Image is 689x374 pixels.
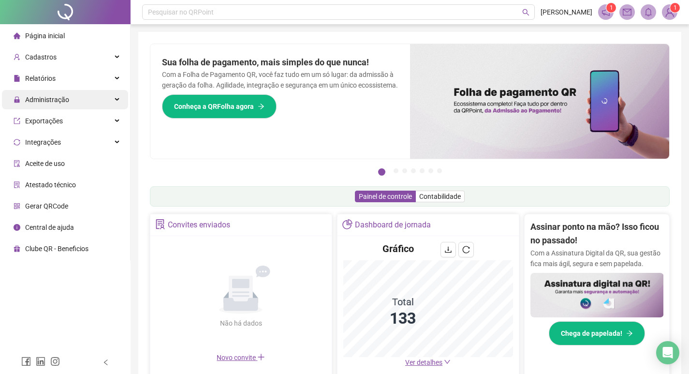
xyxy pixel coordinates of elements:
div: Open Intercom Messenger [656,341,679,364]
span: bell [644,8,653,16]
span: facebook [21,357,31,366]
img: 90566 [662,5,677,19]
sup: 1 [606,3,616,13]
span: arrow-right [258,103,264,110]
span: gift [14,245,20,252]
span: 1 [610,4,613,11]
span: home [14,32,20,39]
span: left [103,359,109,366]
span: plus [257,353,265,361]
span: user-add [14,54,20,60]
span: solution [14,181,20,188]
button: Conheça a QRFolha agora [162,94,277,119]
span: arrow-right [626,330,633,337]
p: Com a Assinatura Digital da QR, sua gestão fica mais ágil, segura e sem papelada. [530,248,664,269]
img: banner%2F8d14a306-6205-4263-8e5b-06e9a85ad873.png [410,44,670,159]
button: 2 [394,168,398,173]
img: banner%2F02c71560-61a6-44d4-94b9-c8ab97240462.png [530,273,664,317]
span: mail [623,8,631,16]
h4: Gráfico [382,242,414,255]
span: Chega de papelada! [561,328,622,339]
sup: Atualize o seu contato no menu Meus Dados [670,3,680,13]
h2: Assinar ponto na mão? Isso ficou no passado! [530,220,664,248]
span: Cadastros [25,53,57,61]
span: audit [14,160,20,167]
span: Administração [25,96,69,104]
span: Painel de controle [359,193,412,200]
span: qrcode [14,203,20,209]
h2: Sua folha de pagamento, mais simples do que nunca! [162,56,398,69]
button: 1 [378,168,385,176]
div: Convites enviados [168,217,230,233]
span: Página inicial [25,32,65,40]
span: instagram [50,357,60,366]
span: 1 [674,4,677,11]
div: Dashboard de jornada [355,217,431,233]
span: down [444,359,451,365]
span: Central de ajuda [25,224,74,231]
span: lock [14,96,20,103]
span: Exportações [25,117,63,125]
button: 7 [437,168,442,173]
span: export [14,118,20,124]
button: 3 [402,168,407,173]
span: linkedin [36,357,45,366]
span: download [444,246,452,254]
span: pie-chart [342,219,352,229]
p: Com a Folha de Pagamento QR, você faz tudo em um só lugar: da admissão à geração da folha. Agilid... [162,69,398,90]
button: Chega de papelada! [549,321,645,345]
span: [PERSON_NAME] [541,7,592,17]
span: solution [155,219,165,229]
div: Não há dados [196,318,285,329]
span: Atestado técnico [25,181,76,189]
button: 5 [420,168,425,173]
span: notification [601,8,610,16]
span: reload [462,246,470,254]
span: Aceite de uso [25,160,65,167]
span: Conheça a QRFolha agora [174,101,254,112]
span: Gerar QRCode [25,202,68,210]
button: 6 [428,168,433,173]
span: Contabilidade [419,193,461,200]
span: info-circle [14,224,20,231]
span: Integrações [25,138,61,146]
span: sync [14,139,20,146]
span: Ver detalhes [405,359,442,366]
span: Relatórios [25,75,56,82]
span: Novo convite [217,354,265,361]
button: 4 [411,168,416,173]
span: Clube QR - Beneficios [25,245,88,253]
a: Ver detalhes down [405,359,451,366]
span: file [14,75,20,82]
span: search [522,9,529,16]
